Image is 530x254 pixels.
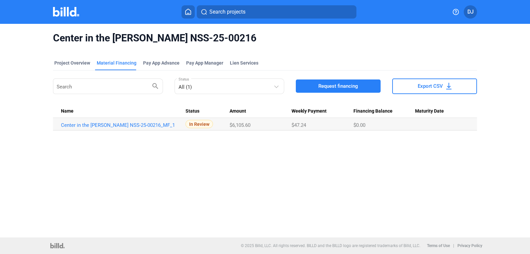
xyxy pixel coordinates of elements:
[353,108,415,114] div: Financing Balance
[151,82,159,90] mat-icon: search
[209,8,245,16] span: Search projects
[453,243,454,248] p: |
[464,5,477,19] button: DJ
[61,108,185,114] div: Name
[185,108,230,114] div: Status
[53,7,79,17] img: Billd Company Logo
[185,120,213,128] span: In Review
[97,60,136,66] div: Material Financing
[415,108,469,114] div: Maturity Date
[230,108,291,114] div: Amount
[291,108,353,114] div: Weekly Payment
[415,108,444,114] span: Maturity Date
[296,79,381,93] button: Request financing
[457,243,482,248] b: Privacy Policy
[291,122,306,128] span: $47.24
[418,83,443,89] span: Export CSV
[353,108,393,114] span: Financing Balance
[230,108,246,114] span: Amount
[318,83,358,89] span: Request financing
[143,60,180,66] div: Pay App Advance
[353,122,365,128] span: $0.00
[53,32,256,44] span: Center in the [PERSON_NAME] NSS-25-00216
[185,108,199,114] span: Status
[186,60,223,66] span: Pay App Manager
[54,60,90,66] div: Project Overview
[179,84,192,90] mat-select-trigger: All (1)
[61,108,74,114] span: Name
[61,122,181,128] a: Center in the [PERSON_NAME] NSS-25-00216_MF_1
[197,5,356,19] button: Search projects
[392,78,477,94] button: Export CSV
[50,243,65,248] img: logo
[230,122,250,128] span: $6,105.60
[291,108,327,114] span: Weekly Payment
[427,243,450,248] b: Terms of Use
[230,60,258,66] div: Lien Services
[241,243,420,248] p: © 2025 Billd, LLC. All rights reserved. BILLD and the BILLD logo are registered trademarks of Bil...
[467,8,474,16] span: DJ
